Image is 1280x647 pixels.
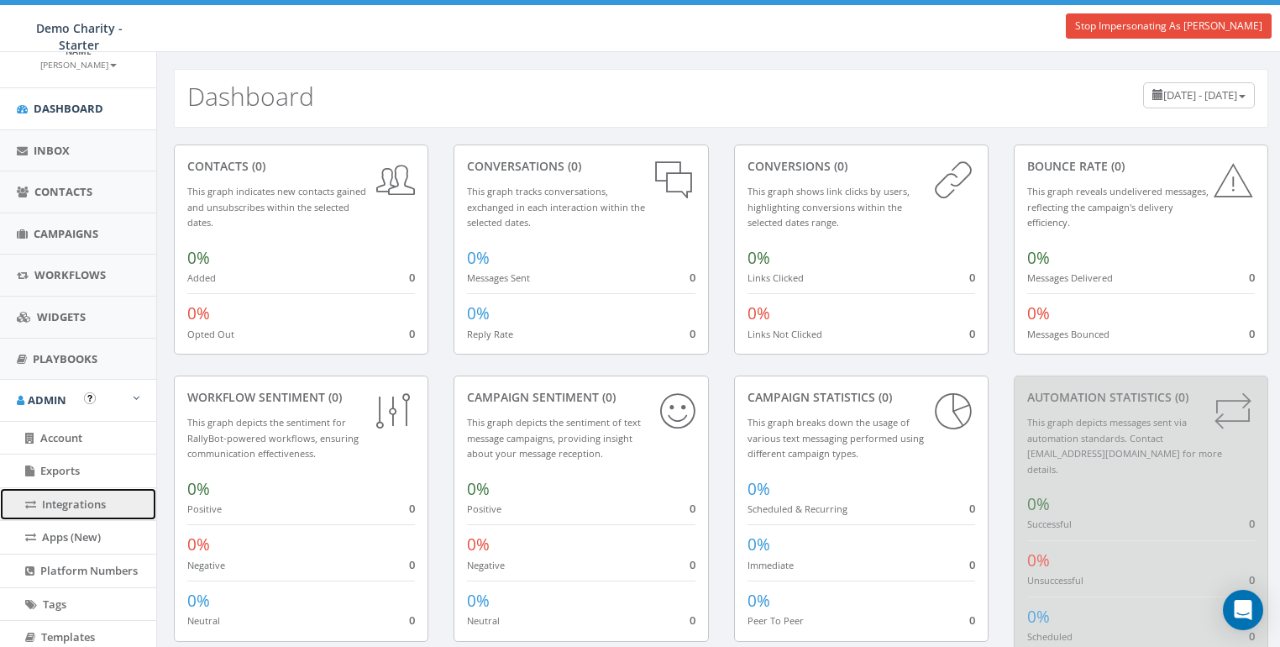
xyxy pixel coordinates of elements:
span: 0 [690,501,695,516]
span: (0) [564,158,581,174]
span: 0% [1027,606,1050,628]
small: Neutral [187,614,220,627]
span: 0% [1027,302,1050,324]
small: Messages Bounced [1027,328,1110,340]
span: 0% [1027,247,1050,269]
span: Admin [28,392,66,408]
span: (0) [831,158,847,174]
small: This graph indicates new contacts gained and unsubscribes within the selected dates. [187,185,366,229]
div: Campaign Sentiment [467,389,695,406]
span: 0 [409,326,415,341]
span: [DATE] - [DATE] [1163,87,1237,103]
div: Campaign Statistics [748,389,975,406]
span: (0) [249,158,265,174]
span: 0% [748,590,770,612]
span: 0 [969,326,975,341]
span: Templates [41,629,95,644]
span: Account [40,430,82,445]
small: Links Not Clicked [748,328,822,340]
span: 0 [1249,270,1255,285]
span: 0 [1249,572,1255,587]
small: Reply Rate [467,328,513,340]
small: Links Clicked [748,271,804,284]
span: 0% [187,534,210,555]
span: Widgets [37,309,86,324]
span: 0 [969,557,975,572]
small: This graph breaks down the usage of various text messaging performed using different campaign types. [748,416,924,460]
span: 0% [467,247,490,269]
small: This graph shows link clicks by users, highlighting conversions within the selected dates range. [748,185,910,229]
span: 0% [748,534,770,555]
span: 0 [409,613,415,628]
a: [PERSON_NAME] [40,56,117,71]
span: Playbooks [33,351,97,366]
small: Added [187,271,216,284]
span: 0 [409,557,415,572]
span: Tags [43,597,66,612]
span: 0% [467,478,490,500]
span: 0% [467,302,490,324]
small: Opted Out [187,328,234,340]
small: This graph depicts the sentiment of text message campaigns, providing insight about your message ... [467,416,641,460]
small: Scheduled [1027,630,1073,643]
span: (0) [599,389,616,405]
span: 0 [690,613,695,628]
small: This graph reveals undelivered messages, reflecting the campaign's delivery efficiency. [1027,185,1209,229]
span: Integrations [42,497,106,512]
span: Inbox [34,143,70,158]
span: Exports [40,463,80,478]
span: 0% [748,302,770,324]
small: [PERSON_NAME] [40,59,117,71]
span: 0% [187,478,210,500]
span: 0 [690,270,695,285]
small: Peer To Peer [748,614,804,627]
small: Positive [467,502,501,515]
span: Apps (New) [42,529,101,544]
small: Messages Delivered [1027,271,1113,284]
h2: Dashboard [187,82,314,110]
span: (0) [1172,389,1188,405]
span: 0% [187,302,210,324]
span: 0 [969,270,975,285]
span: 0 [969,613,975,628]
small: Unsuccessful [1027,574,1083,587]
span: 0 [690,557,695,572]
small: This graph depicts messages sent via automation standards. Contact [EMAIL_ADDRESS][DOMAIN_NAME] f... [1027,416,1222,476]
span: 0 [409,501,415,516]
div: Bounce Rate [1027,158,1255,175]
span: 0% [1027,550,1050,571]
a: Stop Impersonating As [PERSON_NAME] [1066,13,1272,39]
span: 0% [187,590,210,612]
span: (0) [1108,158,1125,174]
div: Open Intercom Messenger [1223,590,1263,630]
small: Immediate [748,559,794,571]
div: contacts [187,158,415,175]
small: Scheduled & Recurring [748,502,847,515]
span: Campaigns [34,226,98,241]
div: conversions [748,158,975,175]
span: 0% [187,247,210,269]
span: 0 [1249,326,1255,341]
span: 0% [748,478,770,500]
div: Automation Statistics [1027,389,1255,406]
span: Demo Charity - Starter [36,20,123,53]
span: 0% [467,590,490,612]
span: 0% [467,534,490,555]
span: 0% [1027,493,1050,515]
span: Workflows [34,267,106,282]
small: Positive [187,502,222,515]
span: (0) [325,389,342,405]
small: Messages Sent [467,271,530,284]
span: 0 [409,270,415,285]
small: Negative [187,559,225,571]
button: Open In-App Guide [84,392,96,404]
span: 0 [690,326,695,341]
small: Neutral [467,614,500,627]
span: Platform Numbers [40,563,138,578]
div: conversations [467,158,695,175]
span: 0 [1249,516,1255,531]
small: This graph depicts the sentiment for RallyBot-powered workflows, ensuring communication effective... [187,416,359,460]
div: Workflow Sentiment [187,389,415,406]
span: (0) [875,389,892,405]
small: Successful [1027,518,1072,530]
